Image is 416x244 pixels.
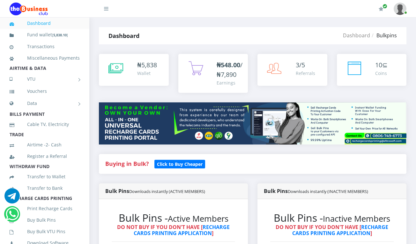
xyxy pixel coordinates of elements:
h2: Bulk Pins - [112,212,235,224]
div: Referrals [296,70,315,77]
a: Chat for support [6,211,19,222]
a: ₦548.00/₦7,890 Earnings [178,54,248,93]
div: ₦ [137,60,157,70]
a: Miscellaneous Payments [10,51,80,65]
b: ₦548.00 [217,61,240,69]
li: Bulkpins [370,32,397,39]
a: Chat for support [4,193,20,203]
a: Dashboard [343,32,370,39]
small: Downloads instantly (ACTIVE MEMBERS) [129,189,205,194]
img: multitenant_rcp.png [99,102,406,144]
a: Buy Bulk VTU Pins [10,224,80,239]
strong: Buying in Bulk? [105,160,149,167]
a: RECHARGE CARDS PRINTING APPLICATION [292,224,389,237]
a: Airtime -2- Cash [10,137,80,152]
a: Register a Referral [10,149,80,164]
a: Transfer to Wallet [10,169,80,184]
img: User [394,3,406,15]
img: Logo [10,3,48,15]
span: /₦7,890 [217,61,242,79]
strong: Bulk Pins [105,188,205,195]
strong: Dashboard [108,32,139,40]
a: Click to Buy Cheaper [154,160,205,167]
span: 10 [375,61,382,69]
b: 5,838.10 [53,33,67,37]
a: Data [10,95,80,111]
a: Vouchers [10,84,80,99]
strong: Bulk Pins [264,188,368,195]
b: Click to Buy Cheaper [157,161,203,167]
span: Renew/Upgrade Subscription [383,4,387,9]
span: 5,838 [141,61,157,69]
strong: DO NOT BUY IF YOU DON'T HAVE [ ] [276,224,388,237]
small: Downloads instantly (INACTIVE MEMBERS) [288,189,368,194]
div: Earnings [217,79,242,86]
a: Print Recharge Cards [10,201,80,216]
small: Inactive Members [323,213,390,224]
a: Transactions [10,39,80,54]
small: Active Members [168,213,228,224]
a: ₦5,838 Wallet [99,54,169,86]
a: Transfer to Bank [10,181,80,196]
a: 3/5 Referrals [257,54,327,86]
h2: Bulk Pins - [270,212,394,224]
strong: DO NOT BUY IF YOU DON'T HAVE [ ] [117,224,230,237]
a: RECHARGE CARDS PRINTING APPLICATION [134,224,230,237]
a: Fund wallet[5,838.10] [10,27,80,42]
div: Coins [375,70,388,77]
i: Renew/Upgrade Subscription [379,6,383,11]
div: Wallet [137,70,157,77]
a: Buy Bulk Pins [10,213,80,227]
span: 3/5 [296,61,305,69]
a: Dashboard [10,16,80,31]
a: Cable TV, Electricity [10,117,80,132]
small: [ ] [52,33,68,37]
div: ⊆ [375,60,388,70]
a: VTU [10,71,80,87]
